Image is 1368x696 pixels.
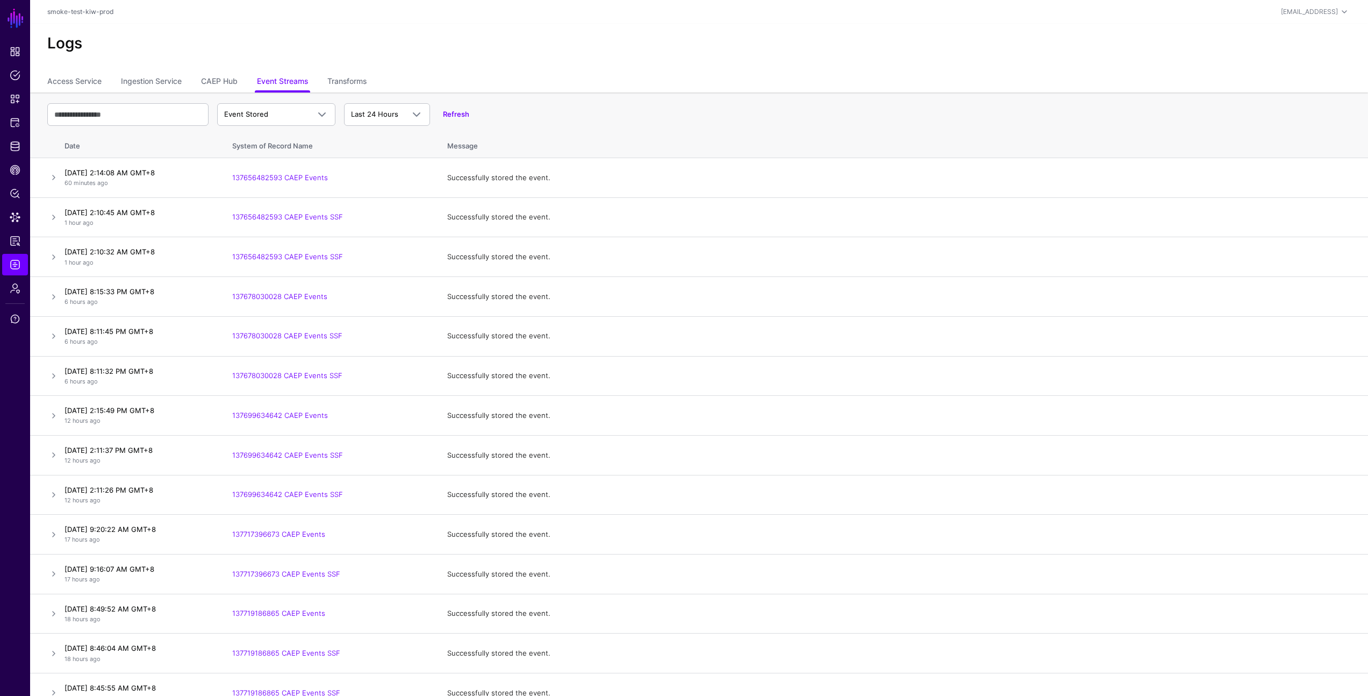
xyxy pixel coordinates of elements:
[65,535,211,544] p: 17 hours ago
[436,158,1368,198] td: Successfully stored the event.
[2,278,28,299] a: Admin
[47,34,1351,53] h2: Logs
[201,72,238,93] a: CAEP Hub
[2,230,28,252] a: Reports
[47,8,113,16] a: smoke-test-kiw-prod
[327,72,367,93] a: Transforms
[1281,7,1338,17] div: [EMAIL_ADDRESS]
[65,575,211,584] p: 17 hours ago
[232,411,328,420] a: 137699634642 CAEP Events
[2,159,28,181] a: CAEP Hub
[10,283,20,294] span: Admin
[65,208,211,217] h4: [DATE] 2:10:45 AM GMT+8
[60,130,221,158] th: Date
[436,435,1368,475] td: Successfully stored the event.
[436,396,1368,436] td: Successfully stored the event.
[10,165,20,175] span: CAEP Hub
[10,212,20,223] span: Data Lens
[436,237,1368,277] td: Successfully stored the event.
[436,515,1368,555] td: Successfully stored the event.
[65,524,211,534] h4: [DATE] 9:20:22 AM GMT+8
[10,94,20,104] span: Snippets
[232,252,343,261] a: 137656482593 CAEP Events SSF
[65,366,211,376] h4: [DATE] 8:11:32 PM GMT+8
[65,683,211,693] h4: [DATE] 8:45:55 AM GMT+8
[2,183,28,204] a: Policy Lens
[65,247,211,257] h4: [DATE] 2:10:32 AM GMT+8
[257,72,308,93] a: Event Streams
[65,326,211,336] h4: [DATE] 8:11:45 PM GMT+8
[2,112,28,133] a: Protected Systems
[232,173,328,182] a: 137656482593 CAEP Events
[436,634,1368,673] td: Successfully stored the event.
[10,70,20,81] span: Policies
[65,297,211,307] p: 6 hours ago
[65,604,211,614] h4: [DATE] 8:49:52 AM GMT+8
[2,41,28,62] a: Dashboard
[232,649,340,657] a: 137719186865 CAEP Events SSF
[221,130,436,158] th: System of Record Name
[65,456,211,465] p: 12 hours ago
[232,371,342,380] a: 137678030028 CAEP Events SSF
[65,218,211,228] p: 1 hour ago
[10,259,20,270] span: Logs
[65,655,211,664] p: 18 hours ago
[65,377,211,386] p: 6 hours ago
[232,451,343,459] a: 137699634642 CAEP Events SSF
[232,570,340,578] a: 137717396673 CAEP Events SSF
[65,496,211,505] p: 12 hours ago
[436,277,1368,317] td: Successfully stored the event.
[436,130,1368,158] th: Message
[65,287,211,296] h4: [DATE] 8:15:33 PM GMT+8
[2,65,28,86] a: Policies
[10,236,20,246] span: Reports
[436,356,1368,396] td: Successfully stored the event.
[10,188,20,199] span: Policy Lens
[232,212,343,221] a: 137656482593 CAEP Events SSF
[65,445,211,455] h4: [DATE] 2:11:37 PM GMT+8
[121,72,182,93] a: Ingestion Service
[351,110,398,118] span: Last 24 Hours
[436,316,1368,356] td: Successfully stored the event.
[65,416,211,425] p: 12 hours ago
[2,254,28,275] a: Logs
[65,168,211,177] h4: [DATE] 2:14:08 AM GMT+8
[6,6,25,30] a: SGNL
[232,331,342,340] a: 137678030028 CAEP Events SSF
[65,615,211,624] p: 18 hours ago
[2,136,28,157] a: Identity Data Fabric
[65,564,211,574] h4: [DATE] 9:16:07 AM GMT+8
[2,207,28,228] a: Data Lens
[443,110,469,118] a: Refresh
[436,594,1368,634] td: Successfully stored the event.
[436,197,1368,237] td: Successfully stored the event.
[224,110,268,118] span: Event Stored
[65,406,211,415] h4: [DATE] 2:15:49 PM GMT+8
[10,141,20,152] span: Identity Data Fabric
[2,88,28,110] a: Snippets
[436,475,1368,515] td: Successfully stored the event.
[10,314,20,324] span: Support
[65,337,211,346] p: 6 hours ago
[436,554,1368,594] td: Successfully stored the event.
[232,609,325,617] a: 137719186865 CAEP Events
[65,179,211,188] p: 60 minutes ago
[65,643,211,653] h4: [DATE] 8:46:04 AM GMT+8
[232,490,343,499] a: 137699634642 CAEP Events SSF
[65,258,211,267] p: 1 hour ago
[47,72,102,93] a: Access Service
[232,292,327,301] a: 137678030028 CAEP Events
[232,530,325,538] a: 137717396673 CAEP Events
[10,46,20,57] span: Dashboard
[10,117,20,128] span: Protected Systems
[65,485,211,495] h4: [DATE] 2:11:26 PM GMT+8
